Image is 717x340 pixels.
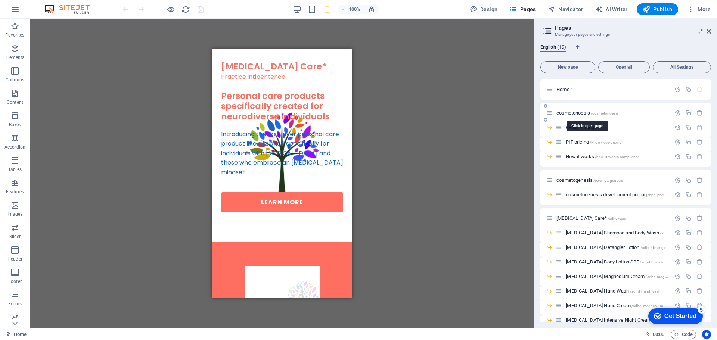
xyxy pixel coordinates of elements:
a: Click to cancel selection. Double-click to open Pages [6,330,27,339]
div: Settings [674,110,681,116]
span: /cpsr [595,126,604,130]
div: Settings [674,153,681,160]
div: cosmetonoesis/cosmetonoesis [554,110,671,115]
div: cosmetogenesis development pricing/npd-pricing [564,192,671,197]
div: 5 [55,1,63,9]
button: Design [467,3,501,15]
div: Settings [674,124,681,131]
div: PIF pricing/PI-services-pricing [564,140,671,144]
div: Settings [674,230,681,236]
p: Accordion [4,144,25,150]
div: Settings [674,273,681,280]
button: Navigator [545,3,586,15]
span: English (19) [540,43,566,53]
i: On resize automatically adjust zoom level to fit chosen device. [368,6,375,13]
span: /cosmetonoesis [591,111,618,115]
div: [MEDICAL_DATA] Magnesium Cream/adhd-magnesium-cream [564,274,671,279]
div: Remove [696,153,703,160]
span: Click to open page [566,125,603,130]
span: /adhd-magnesium-cream [645,275,689,279]
i: Reload page [181,5,190,14]
span: /adhdcare/shampoo [660,231,695,235]
div: Settings [674,191,681,198]
div: [MEDICAL_DATA] Shampoo and Body Wash/adhdcare/shampoo [564,230,671,235]
button: 100% [338,5,364,14]
span: Click to open page [556,87,572,92]
div: Duplicate [685,273,692,280]
span: /PI-services-pricing [590,140,622,144]
div: [MEDICAL_DATA] Hand Cream/adhd-magnesium-cream-18 [564,303,671,308]
div: Duplicate [685,124,692,131]
span: Navigator [548,6,583,13]
div: Duplicate [685,230,692,236]
button: All Settings [653,61,711,73]
div: Remove [696,273,703,280]
span: Click to open page [556,177,623,183]
span: Click to open page [566,139,622,145]
h6: 100% [349,5,361,14]
span: 00 00 [653,330,664,339]
img: Editor Logo [43,5,99,14]
div: Remove [696,139,703,145]
span: All Settings [656,65,708,69]
span: Click to open page [566,259,677,265]
span: : [658,331,659,337]
span: /adhd-care [608,216,626,221]
div: Settings [674,177,681,183]
div: Remove [696,124,703,131]
div: Home/ [554,87,671,92]
div: Duplicate [685,215,692,221]
p: Content [7,99,23,105]
div: Settings [674,302,681,309]
span: /npd-pricing [648,193,669,197]
p: Images [7,211,23,217]
p: Tables [8,166,22,172]
span: Open all [602,65,646,69]
div: Remove [696,244,703,250]
span: /how-it-works-compliance [595,155,639,159]
div: cosmetogenesis/cosmetogenesis [554,178,671,183]
div: Settings [674,259,681,265]
div: Settings [674,288,681,294]
div: [MEDICAL_DATA] Detangler Lotion/adhd-detangler [564,245,671,250]
span: cosmetonoesis [556,110,618,116]
p: Slider [9,234,21,240]
p: Columns [6,77,24,83]
span: Design [470,6,498,13]
button: reload [181,5,190,14]
div: [MEDICAL_DATA] Care*/adhd-care [554,216,671,221]
h3: Manage your pages and settings [555,31,696,38]
div: Duplicate [685,153,692,160]
button: Click here to leave preview mode and continue editing [166,5,175,14]
div: Duplicate [685,259,692,265]
p: Boxes [9,122,21,128]
div: Settings [674,139,681,145]
span: /cosmetogenesis [593,178,623,183]
span: AI Writer [595,6,628,13]
span: Publish [643,6,672,13]
span: /adhd-hand-wash [630,289,661,293]
div: Get Started 5 items remaining, 0% complete [6,4,60,19]
div: Remove [696,230,703,236]
button: Code [671,330,696,339]
span: Click to open page [566,192,668,197]
p: Footer [8,278,22,284]
p: Favorites [5,32,24,38]
div: Language Tabs [540,44,711,58]
div: Design (Ctrl+Alt+Y) [467,3,501,15]
p: Features [6,189,24,195]
div: CPSR Pricing/cpsr [564,125,671,130]
span: Click to open page [566,244,667,250]
div: Remove [696,177,703,183]
span: More [687,6,711,13]
button: More [684,3,714,15]
button: AI Writer [592,3,631,15]
div: How it works/how-it-works-compliance [564,154,671,159]
span: /adhd-magnesium-cream-18 [631,304,680,308]
span: Code [674,330,693,339]
div: Settings [674,86,681,93]
div: Remove [696,215,703,221]
span: /adhd-detangler [640,246,668,250]
div: Remove [696,110,703,116]
span: Click to open page [566,154,639,159]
